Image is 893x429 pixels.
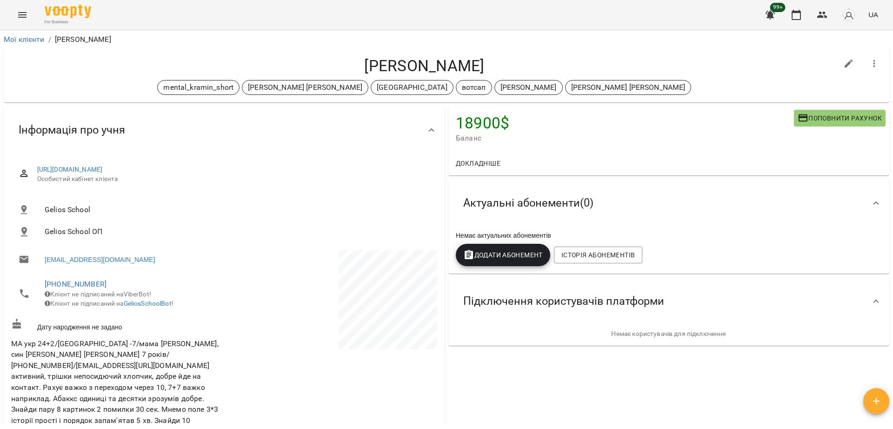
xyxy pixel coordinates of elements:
a: Мої клієнти [4,35,45,44]
img: Voopty Logo [45,5,91,18]
div: mental_kramin_short [157,80,240,95]
div: Немає актуальних абонементів [454,229,884,242]
span: Поповнити рахунок [798,113,882,124]
p: [PERSON_NAME] [PERSON_NAME] [248,82,362,93]
span: Баланс [456,133,794,144]
button: UA [865,6,882,23]
p: [GEOGRAPHIC_DATA] [377,82,447,93]
div: Дату народження не задано [9,316,224,334]
img: avatar_s.png [842,8,855,21]
button: Додати Абонемент [456,244,550,266]
span: Актуальні абонементи ( 0 ) [463,196,593,210]
p: mental_kramin_short [163,82,233,93]
div: [PERSON_NAME] [494,80,563,95]
span: Історія абонементів [561,249,635,261]
div: Підключення користувачів платформи [448,277,889,325]
p: [PERSON_NAME] [PERSON_NAME] [571,82,686,93]
p: [PERSON_NAME] [500,82,557,93]
a: [URL][DOMAIN_NAME] [37,166,103,173]
div: вотсап [456,80,492,95]
span: Gelios School [45,204,430,215]
span: Клієнт не підписаний на ! [45,300,173,307]
p: [PERSON_NAME] [55,34,111,45]
h4: 18900 $ [456,114,794,133]
span: Gelios School ОП [45,226,430,237]
p: вотсап [462,82,486,93]
span: UA [868,10,878,20]
span: Особистий кабінет клієнта [37,174,430,184]
button: Історія абонементів [554,247,642,263]
a: [PHONE_NUMBER] [45,280,107,288]
button: Menu [11,4,33,26]
div: Інформація про учня [4,106,445,154]
div: [GEOGRAPHIC_DATA] [371,80,453,95]
span: Підключення користувачів платформи [463,294,664,308]
button: Докладніше [452,155,504,172]
span: Інформація про учня [19,123,125,137]
span: 99+ [770,3,786,12]
span: For Business [45,19,91,25]
div: [PERSON_NAME] [PERSON_NAME] [565,80,692,95]
nav: breadcrumb [4,34,889,45]
button: Поповнити рахунок [794,110,886,127]
span: Докладніше [456,158,500,169]
div: Актуальні абонементи(0) [448,179,889,227]
span: Клієнт не підписаний на ViberBot! [45,290,151,298]
a: [EMAIL_ADDRESS][DOMAIN_NAME] [45,255,155,264]
a: GeliosSchoolBot [124,300,172,307]
div: [PERSON_NAME] [PERSON_NAME] [242,80,368,95]
h4: [PERSON_NAME] [11,56,838,75]
p: Немає користувачів для підключення [456,329,882,339]
li: / [48,34,51,45]
span: Додати Абонемент [463,249,543,261]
